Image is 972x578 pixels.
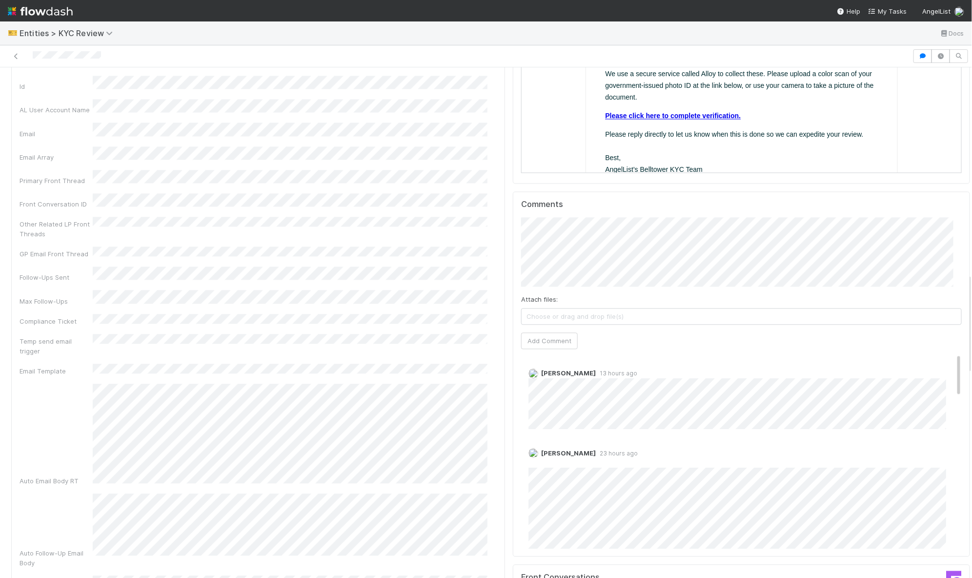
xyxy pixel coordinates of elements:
[922,7,951,15] span: AngelList
[20,199,93,209] div: Front Conversation ID
[868,7,907,15] span: My Tasks
[8,3,73,20] img: logo-inverted-e16ddd16eac7371096b0.svg
[596,370,637,377] span: 13 hours ago
[20,366,93,376] div: Email Template
[84,183,220,190] a: Please click here to complete verification.
[20,28,118,38] span: Entities > KYC Review
[20,129,93,139] div: Email
[521,200,962,209] h5: Comments
[84,199,356,211] p: Please reply directly to let us know when this is done so we can expedite your review.
[521,294,558,304] label: Attach files:
[84,97,356,132] p: A firm you invest with uses AngelList & Belltower to conduct KYC/AML checks on their behalf. It l...
[20,219,93,239] div: Other Related LP Front Threads
[528,448,538,458] img: avatar_ec9c1780-91d7-48bb-898e-5f40cebd5ff8.png
[521,332,578,349] button: Add Comment
[20,152,93,162] div: Email Array
[20,316,93,326] div: Compliance Ticket
[939,27,964,39] a: Docs
[20,272,93,282] div: Follow-Ups Sent
[20,82,93,91] div: Id
[84,139,356,174] p: We use a secure service called Alloy to collect these. Please upload a color scan of your governm...
[20,296,93,306] div: Max Follow-Ups
[20,105,93,115] div: AL User Account Name
[8,29,18,37] span: 🎫
[528,369,538,378] img: avatar_ec94f6e9-05c5-4d36-a6c8-d0cea77c3c29.png
[541,449,596,457] span: [PERSON_NAME]
[20,176,93,186] div: Primary Front Thread
[522,309,961,324] span: Choose or drag and drop file(s)
[20,548,93,568] div: Auto Follow-Up Email Body
[596,450,638,457] span: 23 hours ago
[837,6,860,16] div: Help
[20,249,93,259] div: GP Email Front Thread
[66,30,118,40] img: AngelList
[20,476,93,486] div: Auto Email Body RT
[20,336,93,356] div: Temp send email trigger
[84,78,356,90] p: Hi [PERSON_NAME],
[541,369,596,377] span: [PERSON_NAME]
[868,6,907,16] a: My Tasks
[954,7,964,17] img: avatar_ec9c1780-91d7-48bb-898e-5f40cebd5ff8.png
[84,223,356,258] p: Best, AngelList’s Belltower KYC Team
